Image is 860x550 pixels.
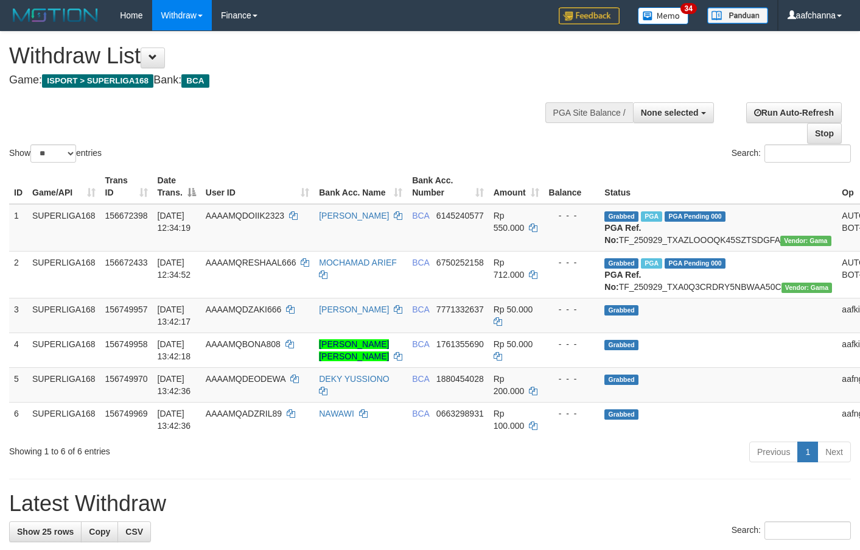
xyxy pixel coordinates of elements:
[105,258,148,267] span: 156672433
[641,258,662,269] span: Marked by aafsoycanthlai
[412,258,429,267] span: BCA
[732,521,851,540] label: Search:
[9,367,27,402] td: 5
[549,303,595,316] div: - - -
[158,374,191,396] span: [DATE] 13:42:36
[559,7,620,24] img: Feedback.jpg
[494,258,525,280] span: Rp 712.000
[797,442,818,462] a: 1
[436,374,484,384] span: Copy 1880454028 to clipboard
[749,442,798,462] a: Previous
[153,169,201,204] th: Date Trans.: activate to sort column descending
[9,402,27,437] td: 6
[9,204,27,252] td: 1
[549,373,595,385] div: - - -
[494,409,525,431] span: Rp 100.000
[549,338,595,350] div: - - -
[206,305,282,314] span: AAAAMQDZAKI666
[781,283,833,293] span: Vendor URL: https://trx31.1velocity.biz
[412,409,429,418] span: BCA
[158,258,191,280] span: [DATE] 12:34:52
[158,409,191,431] span: [DATE] 13:42:36
[764,521,851,540] input: Search:
[27,402,100,437] td: SUPERLIGA168
[319,305,389,314] a: [PERSON_NAME]
[17,527,74,537] span: Show 25 rows
[494,211,525,233] span: Rp 550.000
[181,74,209,88] span: BCA
[436,305,484,314] span: Copy 7771332637 to clipboard
[436,409,484,418] span: Copy 0663298931 to clipboard
[412,339,429,349] span: BCA
[9,440,349,457] div: Showing 1 to 6 of 6 entries
[436,211,484,220] span: Copy 6145240577 to clipboard
[638,7,689,24] img: Button%20Memo.svg
[9,144,102,163] label: Show entries
[27,298,100,333] td: SUPERLIGA168
[9,6,102,24] img: MOTION_logo.png
[125,527,143,537] span: CSV
[641,211,662,222] span: Marked by aafsoycanthlai
[206,374,285,384] span: AAAAMQDEODEWA
[27,251,100,298] td: SUPERLIGA168
[604,223,641,245] b: PGA Ref. No:
[319,409,354,418] a: NAWAWI
[27,333,100,367] td: SUPERLIGA168
[81,521,118,542] a: Copy
[412,305,429,314] span: BCA
[746,102,842,123] a: Run Auto-Refresh
[604,409,638,420] span: Grabbed
[600,169,837,204] th: Status
[42,74,153,88] span: ISPORT > SUPERLIGA168
[600,251,837,298] td: TF_250929_TXA0Q3CRDRY5NBWAA50C
[489,169,544,204] th: Amount: activate to sort column ascending
[158,211,191,233] span: [DATE] 12:34:19
[206,339,281,349] span: AAAAMQBONA808
[764,144,851,163] input: Search:
[544,169,600,204] th: Balance
[604,375,638,385] span: Grabbed
[30,144,76,163] select: Showentries
[27,169,100,204] th: Game/API: activate to sort column ascending
[545,102,633,123] div: PGA Site Balance /
[707,7,768,24] img: panduan.png
[549,407,595,420] div: - - -
[436,339,484,349] span: Copy 1761355690 to clipboard
[494,374,525,396] span: Rp 200.000
[600,204,837,252] td: TF_250929_TXAZLOOOQK45SZTSDGFA
[9,298,27,333] td: 3
[105,409,148,418] span: 156749969
[436,258,484,267] span: Copy 6750252158 to clipboard
[201,169,314,204] th: User ID: activate to sort column ascending
[807,123,842,144] a: Stop
[9,492,851,516] h1: Latest Withdraw
[604,340,638,350] span: Grabbed
[27,204,100,252] td: SUPERLIGA168
[412,211,429,220] span: BCA
[319,339,389,361] a: [PERSON_NAME] [PERSON_NAME]
[206,409,282,418] span: AAAAMQADZRIL89
[319,374,389,384] a: DEKY YUSSIONO
[665,211,725,222] span: PGA Pending
[549,256,595,269] div: - - -
[314,169,407,204] th: Bank Acc. Name: activate to sort column ascending
[206,258,296,267] span: AAAAMQRESHAAL666
[319,258,397,267] a: MOCHAMAD ARIEF
[494,305,533,314] span: Rp 50.000
[9,44,561,68] h1: Withdraw List
[9,169,27,204] th: ID
[158,305,191,326] span: [DATE] 13:42:17
[641,108,699,118] span: None selected
[680,3,697,14] span: 34
[604,211,638,222] span: Grabbed
[319,211,389,220] a: [PERSON_NAME]
[604,270,641,292] b: PGA Ref. No:
[494,339,533,349] span: Rp 50.000
[100,169,153,204] th: Trans ID: activate to sort column ascending
[158,339,191,361] span: [DATE] 13:42:18
[117,521,151,542] a: CSV
[549,210,595,222] div: - - -
[604,305,638,316] span: Grabbed
[604,258,638,269] span: Grabbed
[732,144,851,163] label: Search:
